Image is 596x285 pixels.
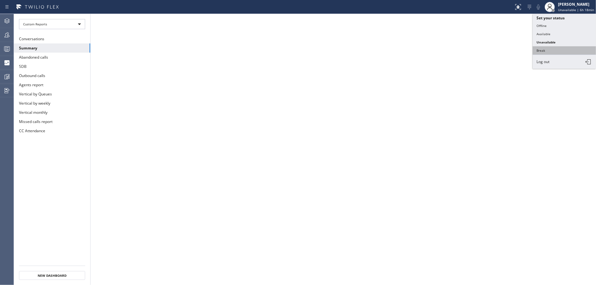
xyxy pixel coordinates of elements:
[14,80,90,89] button: Agents report
[14,89,90,99] button: Vertical by Queues
[14,71,90,80] button: Outbound calls
[558,2,594,7] div: [PERSON_NAME]
[14,99,90,108] button: Vertical by weekly
[19,19,85,29] div: Custom Reports
[19,271,85,280] button: New Dashboard
[14,117,90,126] button: Missed calls report
[14,62,90,71] button: SDB
[534,3,543,11] button: Mute
[14,126,90,135] button: CC Attendance
[14,53,90,62] button: Abandoned calls
[91,14,596,285] iframe: dashboard_b794bedd1109
[14,34,90,43] button: Conversations
[14,108,90,117] button: Vertical monthly
[14,43,90,53] button: Summary
[558,8,594,12] span: Unavailable | 6h 18min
